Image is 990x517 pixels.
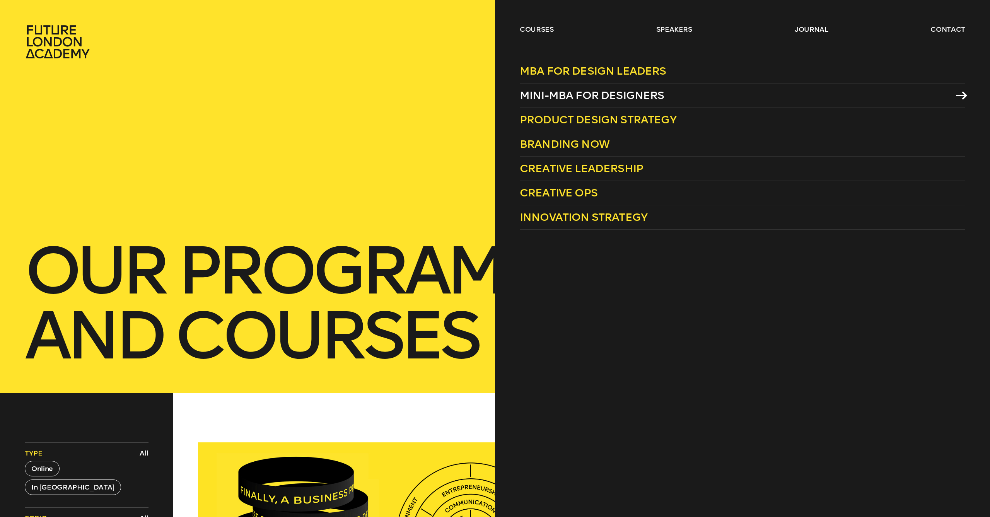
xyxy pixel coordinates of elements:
[795,25,828,34] a: journal
[520,65,666,77] span: MBA for Design Leaders
[520,205,965,230] a: Innovation Strategy
[520,157,965,181] a: Creative Leadership
[520,89,664,102] span: Mini-MBA for Designers
[520,59,965,84] a: MBA for Design Leaders
[520,132,965,157] a: Branding Now
[520,25,554,34] a: courses
[930,25,965,34] a: contact
[520,186,597,199] span: Creative Ops
[520,113,676,126] span: Product Design Strategy
[520,138,609,150] span: Branding Now
[656,25,692,34] a: speakers
[520,181,965,205] a: Creative Ops
[520,162,643,175] span: Creative Leadership
[520,211,647,224] span: Innovation Strategy
[520,108,965,132] a: Product Design Strategy
[520,84,965,108] a: Mini-MBA for Designers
